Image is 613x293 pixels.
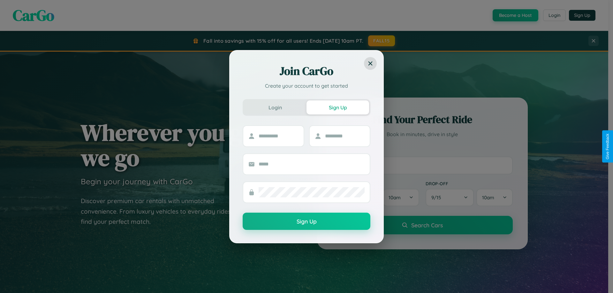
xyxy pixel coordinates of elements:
h2: Join CarGo [243,63,370,79]
button: Sign Up [243,213,370,230]
button: Sign Up [306,100,369,114]
p: Create your account to get started [243,82,370,90]
div: Give Feedback [605,134,610,159]
button: Login [244,100,306,114]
